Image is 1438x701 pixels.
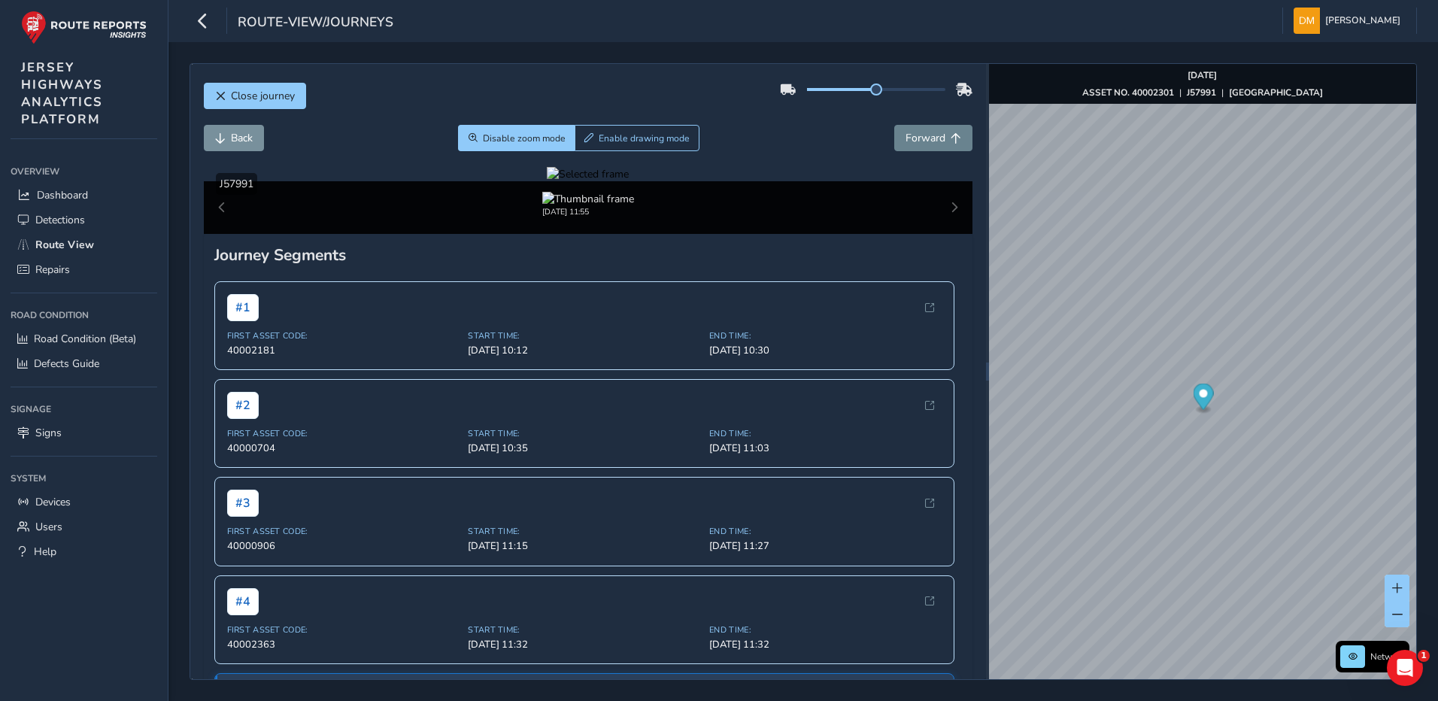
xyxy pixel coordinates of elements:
[1418,650,1430,662] span: 1
[227,294,259,321] span: # 1
[1082,86,1174,99] strong: ASSET NO. 40002301
[599,132,690,144] span: Enable drawing mode
[21,59,103,128] span: JERSEY HIGHWAYS ANALYTICS PLATFORM
[468,624,700,636] span: Start Time:
[227,526,460,537] span: First Asset Code:
[227,588,259,615] span: # 4
[468,330,700,341] span: Start Time:
[35,262,70,277] span: Repairs
[1188,69,1217,81] strong: [DATE]
[468,428,700,439] span: Start Time:
[11,257,157,282] a: Repairs
[709,526,942,537] span: End Time:
[906,131,945,145] span: Forward
[11,351,157,376] a: Defects Guide
[1325,8,1400,34] span: [PERSON_NAME]
[204,83,306,109] button: Close journey
[11,420,157,445] a: Signs
[468,539,700,553] span: [DATE] 11:15
[11,467,157,490] div: System
[204,125,264,151] button: Back
[709,638,942,651] span: [DATE] 11:32
[709,624,942,636] span: End Time:
[1193,384,1213,414] div: Map marker
[709,428,942,439] span: End Time:
[1187,86,1216,99] strong: J57991
[458,125,575,151] button: Zoom
[35,238,94,252] span: Route View
[542,192,634,206] img: Thumbnail frame
[1387,650,1423,686] iframe: Intercom live chat
[709,442,942,455] span: [DATE] 11:03
[35,495,71,509] span: Devices
[11,304,157,326] div: Road Condition
[11,326,157,351] a: Road Condition (Beta)
[231,131,253,145] span: Back
[35,213,85,227] span: Detections
[1294,8,1320,34] img: diamond-layout
[709,344,942,357] span: [DATE] 10:30
[468,344,700,357] span: [DATE] 10:12
[11,514,157,539] a: Users
[11,208,157,232] a: Detections
[575,125,700,151] button: Draw
[483,132,566,144] span: Disable zoom mode
[231,89,295,103] span: Close journey
[214,244,963,266] div: Journey Segments
[894,125,972,151] button: Forward
[11,539,157,564] a: Help
[11,160,157,183] div: Overview
[468,638,700,651] span: [DATE] 11:32
[1294,8,1406,34] button: [PERSON_NAME]
[34,357,99,371] span: Defects Guide
[227,539,460,553] span: 40000906
[227,442,460,455] span: 40000704
[468,526,700,537] span: Start Time:
[1229,86,1323,99] strong: [GEOGRAPHIC_DATA]
[227,344,460,357] span: 40002181
[238,13,393,34] span: route-view/journeys
[227,624,460,636] span: First Asset Code:
[11,398,157,420] div: Signage
[34,332,136,346] span: Road Condition (Beta)
[709,330,942,341] span: End Time:
[468,442,700,455] span: [DATE] 10:35
[227,428,460,439] span: First Asset Code:
[227,638,460,651] span: 40002363
[542,206,634,217] div: [DATE] 11:55
[35,520,62,534] span: Users
[37,188,88,202] span: Dashboard
[34,545,56,559] span: Help
[227,490,259,517] span: # 3
[1082,86,1323,99] div: | |
[11,232,157,257] a: Route View
[35,426,62,440] span: Signs
[11,183,157,208] a: Dashboard
[227,330,460,341] span: First Asset Code:
[709,539,942,553] span: [DATE] 11:27
[220,177,253,191] span: J57991
[227,392,259,419] span: # 2
[1370,651,1405,663] span: Network
[21,11,147,44] img: rr logo
[11,490,157,514] a: Devices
